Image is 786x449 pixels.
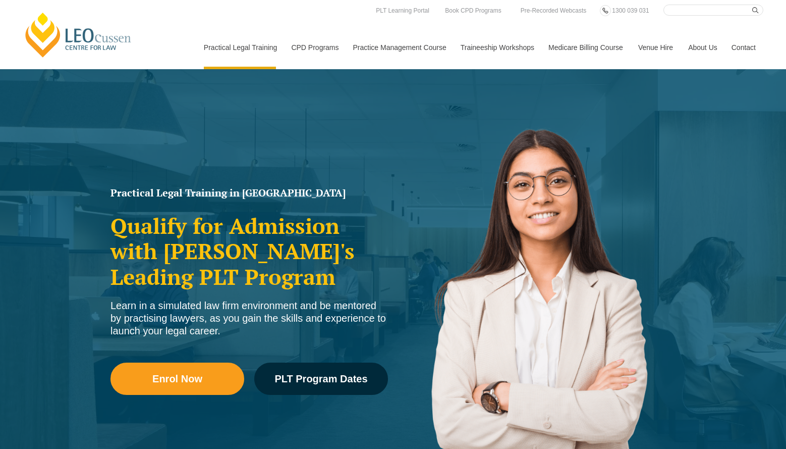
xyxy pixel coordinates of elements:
h2: Qualify for Admission with [PERSON_NAME]'s Leading PLT Program [110,213,388,289]
a: Pre-Recorded Webcasts [518,5,589,16]
a: Medicare Billing Course [541,26,631,69]
a: Venue Hire [631,26,681,69]
iframe: LiveChat chat widget [718,381,761,424]
a: Contact [724,26,763,69]
a: Book CPD Programs [442,5,503,16]
a: About Us [681,26,724,69]
a: [PERSON_NAME] Centre for Law [23,11,134,59]
a: PLT Learning Portal [373,5,432,16]
a: CPD Programs [284,26,345,69]
span: PLT Program Dates [274,374,367,384]
a: Enrol Now [110,363,244,395]
a: Traineeship Workshops [453,26,541,69]
div: Learn in a simulated law firm environment and be mentored by practising lawyers, as you gain the ... [110,300,388,337]
a: PLT Program Dates [254,363,388,395]
span: Enrol Now [152,374,202,384]
a: 1300 039 031 [609,5,651,16]
a: Practice Management Course [346,26,453,69]
h1: Practical Legal Training in [GEOGRAPHIC_DATA] [110,188,388,198]
span: 1300 039 031 [612,7,649,14]
a: Practical Legal Training [196,26,284,69]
